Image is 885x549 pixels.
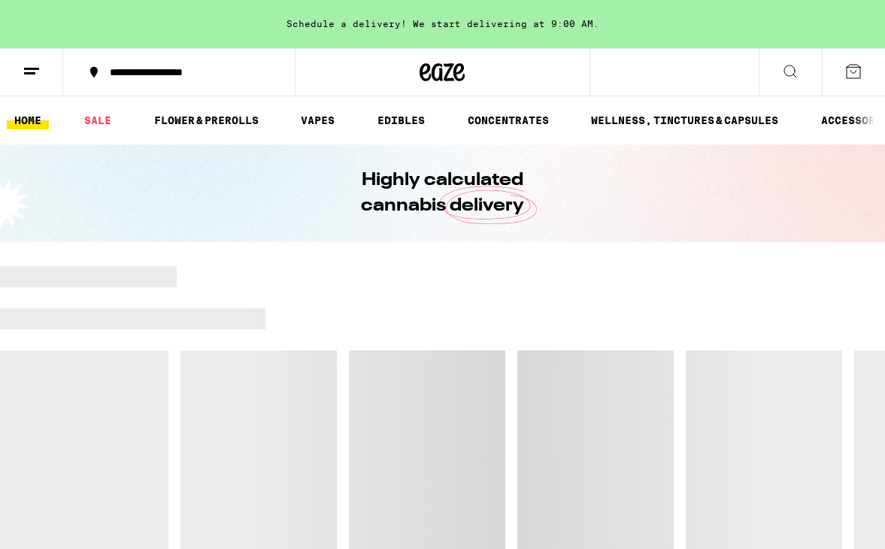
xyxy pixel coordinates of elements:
a: HOME [7,111,49,129]
a: VAPES [293,111,342,129]
h1: Highly calculated cannabis delivery [319,168,567,219]
a: FLOWER & PREROLLS [147,111,266,129]
a: CONCENTRATES [460,111,556,129]
a: WELLNESS, TINCTURES & CAPSULES [583,111,786,129]
a: SALE [77,111,119,129]
a: EDIBLES [370,111,432,129]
